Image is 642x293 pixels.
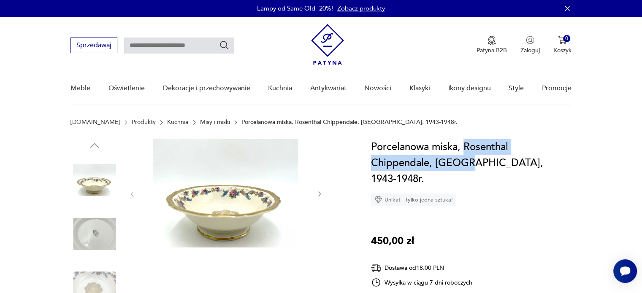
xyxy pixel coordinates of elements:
img: Ikona medalu [488,36,496,45]
div: Wysyłka w ciągu 7 dni roboczych [371,277,472,288]
h1: Porcelanowa miska, Rosenthal Chippendale, [GEOGRAPHIC_DATA], 1943-1948r. [371,139,572,187]
a: Meble [70,72,90,105]
img: Ikonka użytkownika [526,36,534,44]
p: Koszyk [553,46,572,54]
img: Zdjęcie produktu Porcelanowa miska, Rosenthal Chippendale, Niemcy, 1943-1948r. [70,210,119,258]
img: Patyna - sklep z meblami i dekoracjami vintage [311,24,344,65]
a: Nowości [364,72,391,105]
a: Antykwariat [310,72,347,105]
a: Klasyki [409,72,430,105]
p: Lampy od Same Old -20%! [257,4,333,13]
img: Zdjęcie produktu Porcelanowa miska, Rosenthal Chippendale, Niemcy, 1943-1948r. [70,156,119,204]
p: Zaloguj [520,46,540,54]
a: Misy i miski [200,119,230,126]
a: Kuchnia [167,119,188,126]
p: 450,00 zł [371,233,414,249]
a: Promocje [542,72,572,105]
a: Zobacz produkty [337,4,385,13]
a: Produkty [132,119,156,126]
button: Szukaj [219,40,229,50]
img: Zdjęcie produktu Porcelanowa miska, Rosenthal Chippendale, Niemcy, 1943-1948r. [144,139,307,247]
iframe: Smartsupp widget button [613,259,637,283]
a: Oświetlenie [108,72,145,105]
a: [DOMAIN_NAME] [70,119,120,126]
a: Ikona medaluPatyna B2B [477,36,507,54]
div: Dostawa od 18,00 PLN [371,263,472,273]
a: Kuchnia [268,72,292,105]
a: Style [509,72,524,105]
button: 0Koszyk [553,36,572,54]
img: Ikona koszyka [558,36,566,44]
div: 0 [563,35,570,42]
p: Patyna B2B [477,46,507,54]
a: Sprzedawaj [70,43,117,49]
button: Sprzedawaj [70,38,117,53]
a: Ikony designu [448,72,490,105]
div: Unikat - tylko jedna sztuka! [371,194,456,206]
img: Ikona dostawy [371,263,381,273]
button: Zaloguj [520,36,540,54]
p: Porcelanowa miska, Rosenthal Chippendale, [GEOGRAPHIC_DATA], 1943-1948r. [241,119,458,126]
img: Ikona diamentu [374,196,382,204]
button: Patyna B2B [477,36,507,54]
a: Dekoracje i przechowywanie [163,72,250,105]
